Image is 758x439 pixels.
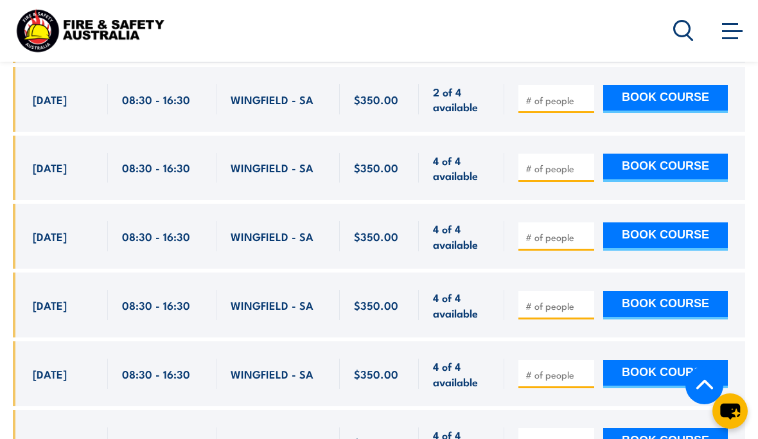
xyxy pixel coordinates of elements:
span: WINGFIELD - SA [231,298,313,312]
button: BOOK COURSE [603,154,728,182]
span: [DATE] [33,92,67,107]
span: WINGFIELD - SA [231,229,313,244]
span: 4 of 4 available [433,153,490,183]
input: # of people [525,300,590,312]
span: 08:30 - 16:30 [122,298,190,312]
input: # of people [525,94,590,107]
span: 08:30 - 16:30 [122,366,190,381]
span: [DATE] [33,366,67,381]
span: $350.00 [354,298,398,312]
input: # of people [525,231,590,244]
span: WINGFIELD - SA [231,92,313,107]
button: chat-button [712,393,748,429]
span: $350.00 [354,92,398,107]
button: BOOK COURSE [603,222,728,251]
button: BOOK COURSE [603,85,728,113]
span: 4 of 4 available [433,221,490,251]
span: 4 of 4 available [433,290,490,320]
span: $350.00 [354,366,398,381]
button: BOOK COURSE [603,360,728,388]
span: 08:30 - 16:30 [122,92,190,107]
span: 08:30 - 16:30 [122,229,190,244]
span: $350.00 [354,160,398,175]
span: WINGFIELD - SA [231,160,313,175]
button: BOOK COURSE [603,291,728,319]
span: $350.00 [354,229,398,244]
span: 4 of 4 available [433,359,490,389]
span: [DATE] [33,229,67,244]
input: # of people [525,162,590,175]
span: 08:30 - 16:30 [122,160,190,175]
span: 2 of 4 available [433,84,490,114]
input: # of people [525,368,590,381]
span: WINGFIELD - SA [231,366,313,381]
span: [DATE] [33,160,67,175]
span: [DATE] [33,298,67,312]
